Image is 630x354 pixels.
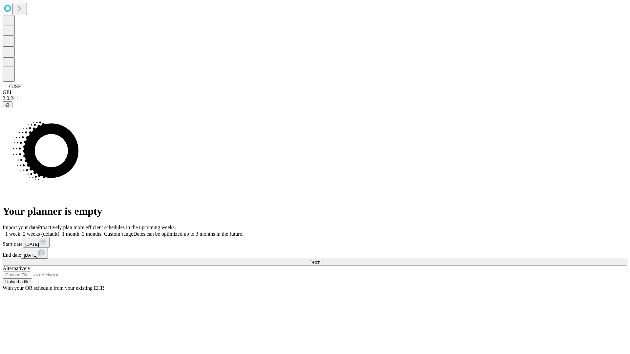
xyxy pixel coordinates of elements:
span: [DATE] [25,242,39,247]
span: 1 month [62,231,79,237]
button: [DATE] [21,248,48,259]
h1: Your planner is empty [3,205,627,217]
button: Upload a file [3,278,32,285]
div: End date [3,248,627,259]
span: [DATE] [24,253,37,258]
span: 1 week [5,231,20,237]
span: With your OR schedule from your existing EHR [3,285,104,291]
div: GEI [3,89,627,95]
span: Dates can be optimized up to 3 months in the future. [133,231,243,237]
button: Fetch [3,259,627,265]
span: GJSH [9,84,22,89]
div: Start date [3,237,627,248]
span: Custom range [104,231,133,237]
span: @ [5,102,10,107]
span: Alternatively [3,265,30,271]
span: Fetch [309,260,320,265]
span: Import your data [3,225,38,230]
div: 2.0.241 [3,95,627,101]
span: Proactively plan more efficient schedules in the upcoming weeks. [38,225,176,230]
span: 2 weeks (default) [23,231,59,237]
span: 3 months [82,231,101,237]
button: [DATE] [23,237,50,248]
button: @ [3,101,12,108]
